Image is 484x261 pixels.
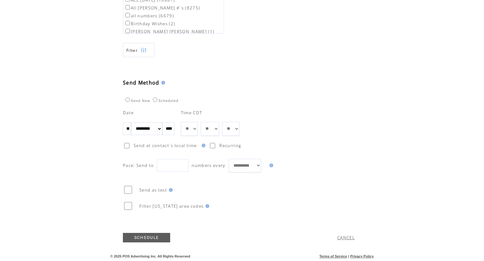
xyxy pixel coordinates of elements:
span: Send at contact`s local time [134,143,197,148]
span: Date [123,110,134,116]
span: numbers every [192,163,225,168]
img: help.gif [200,144,205,147]
span: Send Method [123,79,159,86]
input: All [PERSON_NAME] #`s (8275) [125,5,130,9]
label: All [PERSON_NAME] #`s (8275) [124,5,200,11]
img: help.gif [204,204,209,208]
span: Send as test [139,187,167,193]
span: Show filters [126,48,138,53]
a: Terms of Service [320,254,347,258]
input: Scheduled [153,98,157,102]
span: © 2025 POS Advertising Inc. All Rights Reserved [110,254,190,258]
input: all numbers (6679) [125,13,130,17]
span: Recurring [219,143,241,148]
a: CANCEL [337,235,355,240]
label: all numbers (6679) [124,13,174,19]
span: Time CDT [181,110,202,116]
span: Filter [US_STATE] area codes [139,203,204,209]
input: Send Now [125,98,130,102]
img: help.gif [159,81,165,85]
a: SCHEDULE [123,233,170,242]
img: help.gif [268,163,273,167]
img: help.gif [167,188,173,192]
label: Birthday Wishes (2) [124,21,175,27]
img: filters.png [141,43,147,57]
a: Privacy Policy [350,254,374,258]
span: Pace: Send to [123,163,154,168]
input: Birthday Wishes (2) [125,21,130,25]
label: Scheduled [151,99,178,103]
a: Filter [123,43,154,57]
label: [PERSON_NAME] [PERSON_NAME] (1) [124,29,214,34]
input: [PERSON_NAME] [PERSON_NAME] (1) [125,29,130,33]
label: Send Now [124,99,150,103]
span: | [348,254,349,258]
